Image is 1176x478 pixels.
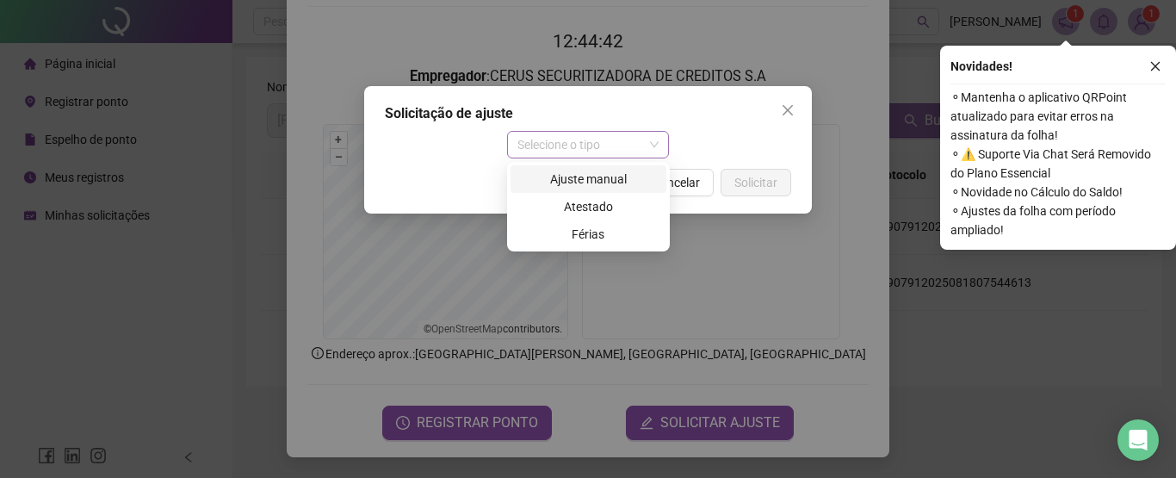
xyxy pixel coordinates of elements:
[511,220,666,248] div: Férias
[521,225,656,244] div: Férias
[774,96,802,124] button: Close
[950,202,1166,239] span: ⚬ Ajustes da folha com período ampliado!
[511,193,666,220] div: Atestado
[521,197,656,216] div: Atestado
[521,170,656,189] div: Ajuste manual
[1149,60,1161,72] span: close
[950,57,1012,76] span: Novidades !
[385,103,791,124] div: Solicitação de ajuste
[511,165,666,193] div: Ajuste manual
[721,169,791,196] button: Solicitar
[950,183,1166,202] span: ⚬ Novidade no Cálculo do Saldo!
[653,173,700,192] span: Cancelar
[781,103,795,117] span: close
[1117,419,1159,461] div: Open Intercom Messenger
[950,88,1166,145] span: ⚬ Mantenha o aplicativo QRPoint atualizado para evitar erros na assinatura da folha!
[950,145,1166,183] span: ⚬ ⚠️ Suporte Via Chat Será Removido do Plano Essencial
[639,169,714,196] button: Cancelar
[517,132,659,158] span: Selecione o tipo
